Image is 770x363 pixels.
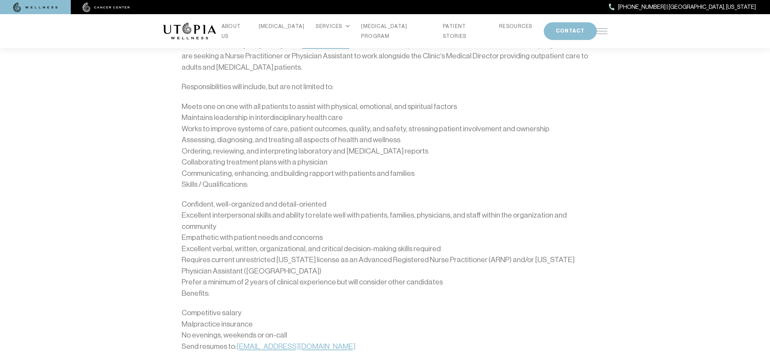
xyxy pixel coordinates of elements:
[259,21,305,31] a: [MEDICAL_DATA]
[316,21,350,31] div: SERVICES
[182,134,588,146] li: Assessing, diagnosing, and treating all aspects of health and wellness
[499,21,532,31] a: RESOURCES
[182,210,588,232] li: Excellent interpersonal skills and ability to relate well with patients, families, physicians, an...
[182,199,588,210] li: Confident, well-organized and detail-oriented
[182,319,588,330] li: Malpractice insurance
[182,28,588,73] p: Join a well-established, multi-disciplinary team and enjoy the benefits of a strong care team and...
[222,21,247,41] a: ABOUT US
[443,21,488,41] a: PATIENT STORIES
[597,28,608,34] img: icon-hamburger
[182,232,588,243] li: Empathetic with patient needs and concerns
[544,22,597,40] button: CONTACT
[182,146,588,157] li: Ordering, reviewing, and interpreting laboratory and [MEDICAL_DATA] reports
[182,81,588,93] p: Responsibilities will include, but are not limited to:
[13,2,58,12] img: wellness
[182,330,588,341] li: No evenings, weekends or on-call
[361,21,432,41] a: [MEDICAL_DATA] PROGRAM
[182,307,588,319] li: Competitive salary
[182,277,588,288] li: Prefer a minimum of 2 years of clinical experience but will consider other candidates
[182,179,588,190] p: Skills / Qualifications:
[182,101,588,113] li: Meets one on one with all patients to assist with physical, emotional, and spiritual factors
[182,341,588,352] p: Send resumes to:
[609,2,756,12] a: [PHONE_NUMBER] | [GEOGRAPHIC_DATA], [US_STATE]
[182,112,588,123] li: Maintains leadership in interdisciplinary health care
[182,243,588,255] li: Excellent verbal, written, organizational, and critical decision-making skills required
[182,168,588,179] li: Communicating, enhancing, and building rapport with patients and families
[182,123,588,135] li: Works to improve systems of care, patient outcomes, quality, and safety, stressing patient involv...
[182,288,588,299] p: Benefits:
[182,157,588,168] li: Collaborating treatment plans with a physician
[618,2,756,12] span: [PHONE_NUMBER] | [GEOGRAPHIC_DATA], [US_STATE]
[82,2,130,12] img: cancer center
[236,342,355,351] a: [EMAIL_ADDRESS][DOMAIN_NAME]
[302,41,349,49] a: medical center
[182,254,588,277] li: Requires current unrestricted [US_STATE] license as an Advanced Registered Nurse Practitioner (AR...
[163,23,216,40] img: logo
